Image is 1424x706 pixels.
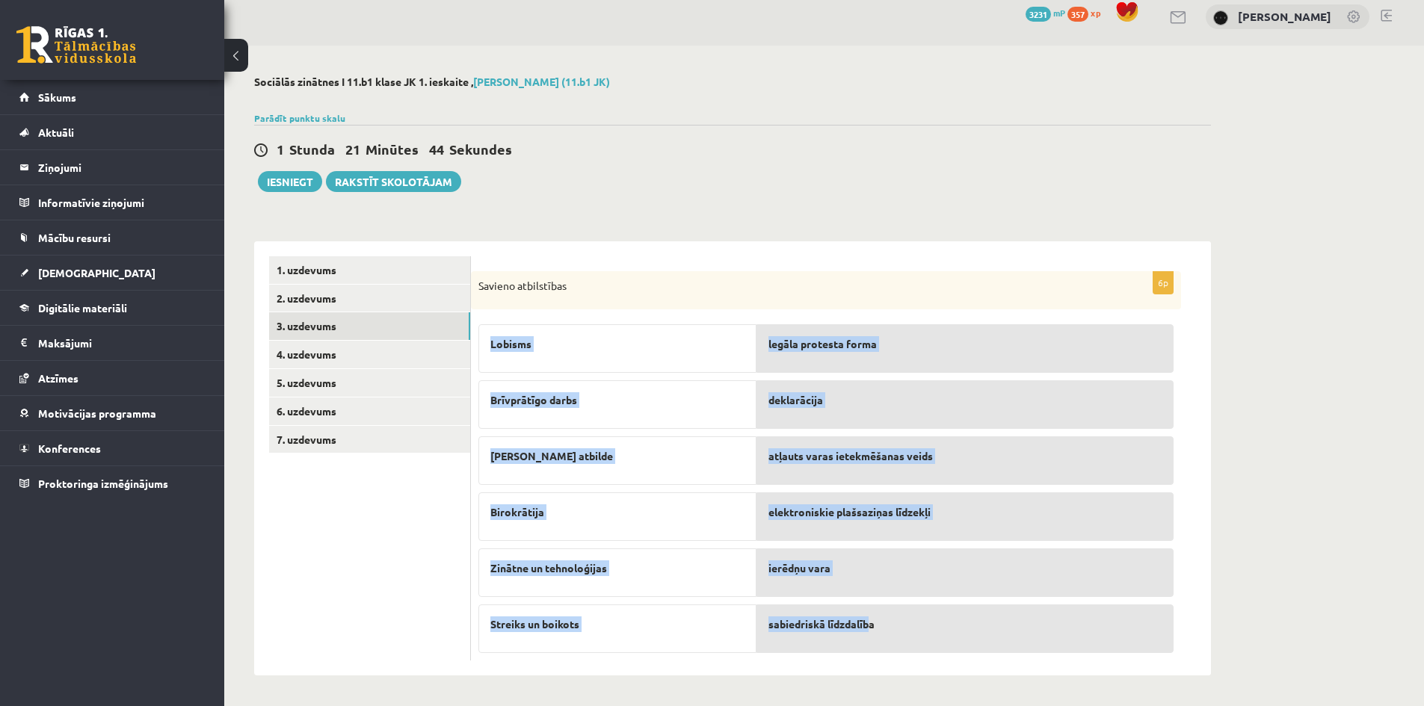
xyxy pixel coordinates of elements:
span: Stunda [289,140,335,158]
span: Lobisms [490,336,531,352]
span: Proktoringa izmēģinājums [38,477,168,490]
p: 6p [1153,270,1174,294]
a: Ziņojumi [19,150,206,185]
a: Motivācijas programma [19,396,206,430]
a: 7. uzdevums [269,426,470,453]
span: [DEMOGRAPHIC_DATA] [38,266,155,279]
span: 21 [345,140,360,158]
span: Motivācijas programma [38,406,156,420]
span: Birokrātija [490,504,544,520]
a: 3231 mP [1026,7,1065,19]
a: 4. uzdevums [269,341,470,368]
a: 3. uzdevums [269,312,470,340]
span: elektroniskie plašsaziņas līdzekļi [768,504,931,520]
span: Brīvprātīgo darbs [490,392,577,408]
span: 3231 [1026,7,1051,22]
a: 6. uzdevums [269,397,470,425]
span: Sākums [38,90,76,104]
span: 44 [429,140,444,158]
a: Rīgas 1. Tālmācības vidusskola [16,26,136,64]
span: sabiedriskā līdzdalība [768,616,875,632]
a: 5. uzdevums [269,369,470,397]
a: 1. uzdevums [269,256,470,284]
a: Maksājumi [19,326,206,360]
a: Sākums [19,80,206,114]
p: Savieno atbilstības [478,279,1099,294]
span: Zinātne un tehnoloģijas [490,560,607,576]
span: ierēdņu vara [768,560,830,576]
a: [PERSON_NAME] [1238,9,1331,24]
a: 357 xp [1067,7,1108,19]
legend: Ziņojumi [38,150,206,185]
span: Digitālie materiāli [38,301,127,315]
span: 1 [277,140,284,158]
span: Minūtes [366,140,419,158]
a: Digitālie materiāli [19,291,206,325]
a: Mācību resursi [19,220,206,255]
span: Atzīmes [38,371,78,385]
span: atļauts varas ietekmēšanas veids [768,448,933,464]
legend: Maksājumi [38,326,206,360]
img: Ansis Eglājs [1213,10,1228,25]
h2: Sociālās zinātnes I 11.b1 klase JK 1. ieskaite , [254,75,1211,88]
a: Atzīmes [19,361,206,395]
span: Mācību resursi [38,231,111,244]
span: xp [1091,7,1100,19]
a: 2. uzdevums [269,285,470,312]
span: 357 [1067,7,1088,22]
a: Proktoringa izmēģinājums [19,466,206,501]
span: [PERSON_NAME] atbilde [490,448,613,464]
span: Aktuāli [38,126,74,139]
button: Iesniegt [258,171,322,192]
a: Informatīvie ziņojumi [19,185,206,220]
span: deklarācija [768,392,823,408]
span: Konferences [38,442,101,455]
span: mP [1053,7,1065,19]
a: [DEMOGRAPHIC_DATA] [19,256,206,290]
a: Aktuāli [19,115,206,149]
legend: Informatīvie ziņojumi [38,185,206,220]
a: Parādīt punktu skalu [254,112,345,124]
a: [PERSON_NAME] (11.b1 JK) [473,75,610,88]
span: Streiks un boikots [490,616,579,632]
span: legāla protesta forma [768,336,877,352]
a: Konferences [19,431,206,465]
a: Rakstīt skolotājam [326,171,461,192]
span: Sekundes [449,140,512,158]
